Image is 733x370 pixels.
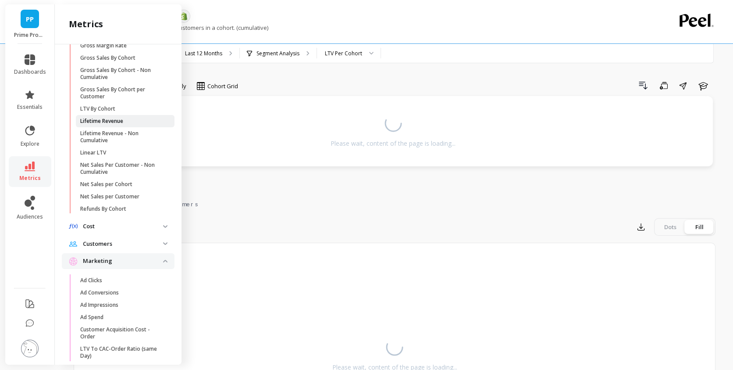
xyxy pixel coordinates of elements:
span: essentials [17,104,43,111]
p: LTV To CAC-Order Ratio (same Day) [80,345,164,359]
img: navigation item icon [69,223,78,229]
p: Gross Sales By Cohort - Non Cumulative [80,67,164,81]
img: profile picture [21,340,39,357]
p: Customer Acquisition Cost - Order [80,326,164,340]
p: Prime Prometics™ [14,32,46,39]
p: Segment Analysis [256,50,299,57]
span: explore [21,140,39,147]
p: LTV By Cohort [80,105,115,112]
img: down caret icon [163,260,167,262]
p: Net Sales per Cohort [80,181,132,188]
div: LTV Per Cohort [325,49,362,57]
img: down caret icon [163,242,167,245]
p: Customers [83,240,163,248]
p: Linear LTV [80,149,106,156]
span: dashboards [14,68,46,75]
div: Please wait, content of the page is loading... [331,139,455,148]
span: Cohort Grid [207,82,238,90]
nav: Tabs [74,193,715,213]
img: navigation item icon [69,241,78,247]
p: Net Sales Per Customer - Non Cumulative [80,162,164,176]
p: Last 12 Months [185,50,222,57]
span: audiences [17,213,43,220]
div: Fill [685,220,714,234]
p: Lifetime Revenue [80,118,123,125]
p: Ad Clicks [80,277,102,284]
img: api.shopify.svg [180,12,188,20]
p: Ad Conversions [80,289,119,296]
p: Ad Impressions [80,302,118,309]
span: metrics [19,175,41,182]
img: navigation item icon [69,257,78,266]
p: Net Sales per Customer [80,193,139,200]
h2: metrics [69,18,103,30]
span: PP [26,14,34,24]
p: Ad Spend [80,314,103,321]
p: Marketing [83,257,163,266]
p: Gross Sales By Cohort [80,54,135,61]
p: Gross Margin Rate [80,42,127,49]
p: Lifetime Revenue - Non Cumulative [80,130,164,144]
img: down caret icon [163,225,167,228]
p: Gross Sales By Cohort per Customer [80,86,164,100]
p: Refunds By Cohort [80,205,126,212]
div: Dots [656,220,685,234]
p: Cost [83,222,163,231]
